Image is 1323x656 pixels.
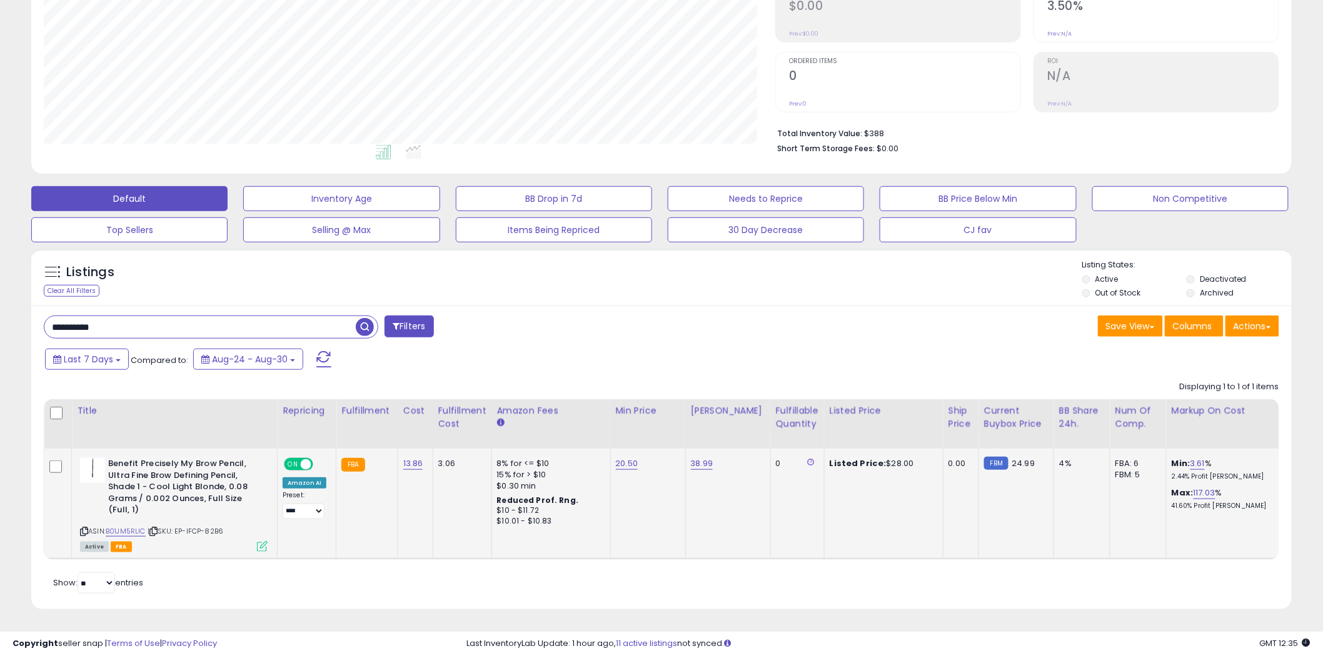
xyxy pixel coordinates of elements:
[1180,381,1279,393] div: Displaying 1 to 1 of 1 items
[243,186,440,211] button: Inventory Age
[776,458,815,469] div: 0
[456,217,652,242] button: Items Being Repriced
[880,217,1076,242] button: CJ fav
[497,495,579,505] b: Reduced Prof. Rng.
[1047,69,1279,86] h2: N/A
[830,458,933,469] div: $28.00
[80,458,268,550] div: ASIN:
[66,264,114,281] h5: Listings
[948,404,973,430] div: Ship Price
[456,186,652,211] button: BB Drop in 7d
[1115,469,1157,480] div: FBM: 5
[1173,320,1212,332] span: Columns
[212,353,288,365] span: Aug-24 - Aug-30
[1012,457,1035,469] span: 24.99
[80,542,109,552] span: All listings currently available for purchase on Amazon
[1092,186,1289,211] button: Non Competitive
[438,404,486,430] div: Fulfillment Cost
[108,458,260,519] b: Benefit Precisely My Brow Pencil, Ultra Fine Brow Defining Pencil, Shade 1 - Cool Light Blonde, 0...
[107,637,160,649] a: Terms of Use
[777,125,1270,140] li: $388
[1172,458,1275,481] div: %
[1095,274,1119,284] label: Active
[497,480,601,492] div: $0.30 min
[1047,30,1072,37] small: Prev: N/A
[1172,404,1280,417] div: Markup on Cost
[44,285,99,297] div: Clear All Filters
[1172,487,1194,499] b: Max:
[111,542,132,552] span: FBA
[776,404,819,430] div: Fulfillable Quantity
[668,217,864,242] button: 30 Day Decrease
[193,349,303,370] button: Aug-24 - Aug-30
[403,404,428,417] div: Cost
[497,469,601,480] div: 15% for > $10
[1095,287,1141,298] label: Out of Stock
[80,458,105,483] img: 21+e4MfqquL._SL40_.jpg
[789,100,807,107] small: Prev: 0
[1225,316,1279,337] button: Actions
[1059,404,1105,430] div: BB Share 24h.
[1059,458,1100,469] div: 4%
[497,516,601,527] div: $10.01 - $10.83
[243,217,440,242] button: Selling @ Max
[77,404,272,417] div: Title
[1172,487,1275,510] div: %
[1082,259,1292,271] p: Listing States:
[1115,404,1161,430] div: Num of Comp.
[789,58,1020,65] span: Ordered Items
[497,458,601,469] div: 8% for <= $10
[162,637,217,649] a: Privacy Policy
[1190,457,1205,470] a: 3.61
[616,637,678,649] a: 11 active listings
[497,505,601,516] div: $10 - $11.72
[1165,316,1224,337] button: Columns
[106,526,146,537] a: B01JM5RLIC
[830,457,887,469] b: Listed Price:
[616,404,680,417] div: Min Price
[497,404,605,417] div: Amazon Fees
[311,459,331,470] span: OFF
[31,217,228,242] button: Top Sellers
[283,491,326,519] div: Preset:
[1200,287,1234,298] label: Archived
[984,404,1049,430] div: Current Buybox Price
[148,526,223,536] span: | SKU: EP-IFCP-82B6
[64,353,113,365] span: Last 7 Days
[1098,316,1163,337] button: Save View
[438,458,482,469] div: 3.06
[1260,637,1310,649] span: 2025-09-7 12:35 GMT
[668,186,864,211] button: Needs to Reprice
[1115,458,1157,469] div: FBA: 6
[285,459,301,470] span: ON
[616,457,638,470] a: 20.50
[877,142,898,154] span: $0.00
[691,457,713,470] a: 38.99
[1166,399,1285,449] th: The percentage added to the cost of goods (COGS) that forms the calculator for Min & Max prices.
[1047,58,1279,65] span: ROI
[283,477,326,489] div: Amazon AI
[777,143,875,154] b: Short Term Storage Fees:
[341,458,365,472] small: FBA
[777,128,862,139] b: Total Inventory Value:
[948,458,969,469] div: 0.00
[1172,502,1275,510] p: 41.60% Profit [PERSON_NAME]
[984,457,1009,470] small: FBM
[1172,457,1190,469] b: Min:
[31,186,228,211] button: Default
[53,577,143,589] span: Show: entries
[385,316,433,337] button: Filters
[13,638,217,650] div: seller snap | |
[1172,472,1275,481] p: 2.44% Profit [PERSON_NAME]
[1047,100,1072,107] small: Prev: N/A
[45,349,129,370] button: Last 7 Days
[497,417,505,429] small: Amazon Fees.
[789,69,1020,86] h2: 0
[283,404,331,417] div: Repricing
[691,404,765,417] div: [PERSON_NAME]
[1194,487,1215,499] a: 117.03
[13,637,58,649] strong: Copyright
[131,354,188,366] span: Compared to:
[467,638,1310,650] div: Last InventoryLab Update: 1 hour ago, not synced.
[880,186,1076,211] button: BB Price Below Min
